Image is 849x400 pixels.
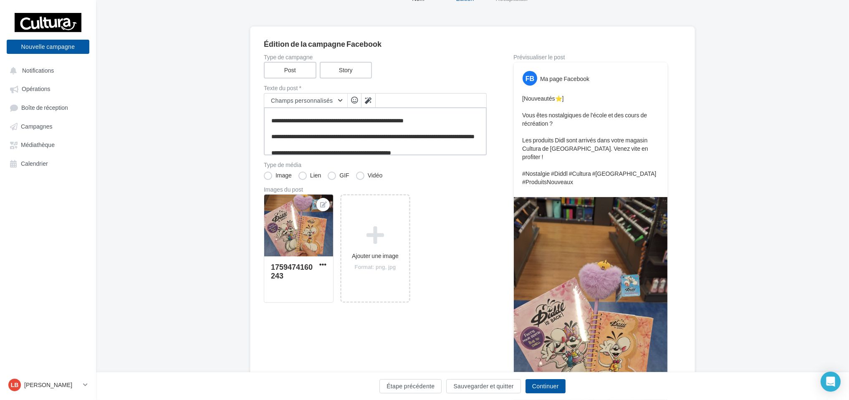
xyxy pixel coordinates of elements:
button: Continuer [526,379,566,393]
span: Médiathèque [21,142,55,149]
p: [Nouveautés⭐] Vous êtes nostalgiques de l'école et des cours de récréation ? Les produits Didl so... [522,94,659,186]
div: Édition de la campagne Facebook [264,40,681,48]
button: Sauvegarder et quitter [446,379,521,393]
div: 1759474160243 [271,262,313,280]
label: Type de média [264,162,487,168]
a: Calendrier [5,156,91,171]
button: Notifications [5,63,88,78]
a: Campagnes [5,119,91,134]
label: Post [264,62,316,78]
div: Prévisualiser le post [513,54,668,60]
label: Lien [298,172,321,180]
div: Open Intercom Messenger [821,372,841,392]
a: Médiathèque [5,137,91,152]
label: Texte du post * [264,85,487,91]
div: Ma page Facebook [540,75,589,83]
label: Story [320,62,372,78]
span: LB [11,381,19,389]
button: Étape précédente [379,379,442,393]
label: Image [264,172,292,180]
a: Boîte de réception [5,100,91,115]
a: LB [PERSON_NAME] [7,377,89,393]
span: Opérations [22,86,50,93]
span: Champs personnalisés [271,97,333,104]
span: Notifications [22,67,54,74]
button: Champs personnalisés [264,94,347,108]
span: Calendrier [21,160,48,167]
button: Nouvelle campagne [7,40,89,54]
label: Type de campagne [264,54,487,60]
p: [PERSON_NAME] [24,381,80,389]
div: FB [523,71,537,86]
span: Boîte de réception [21,104,68,111]
label: Vidéo [356,172,383,180]
span: Campagnes [21,123,53,130]
a: Opérations [5,81,91,96]
div: Images du post [264,187,487,192]
label: GIF [328,172,349,180]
